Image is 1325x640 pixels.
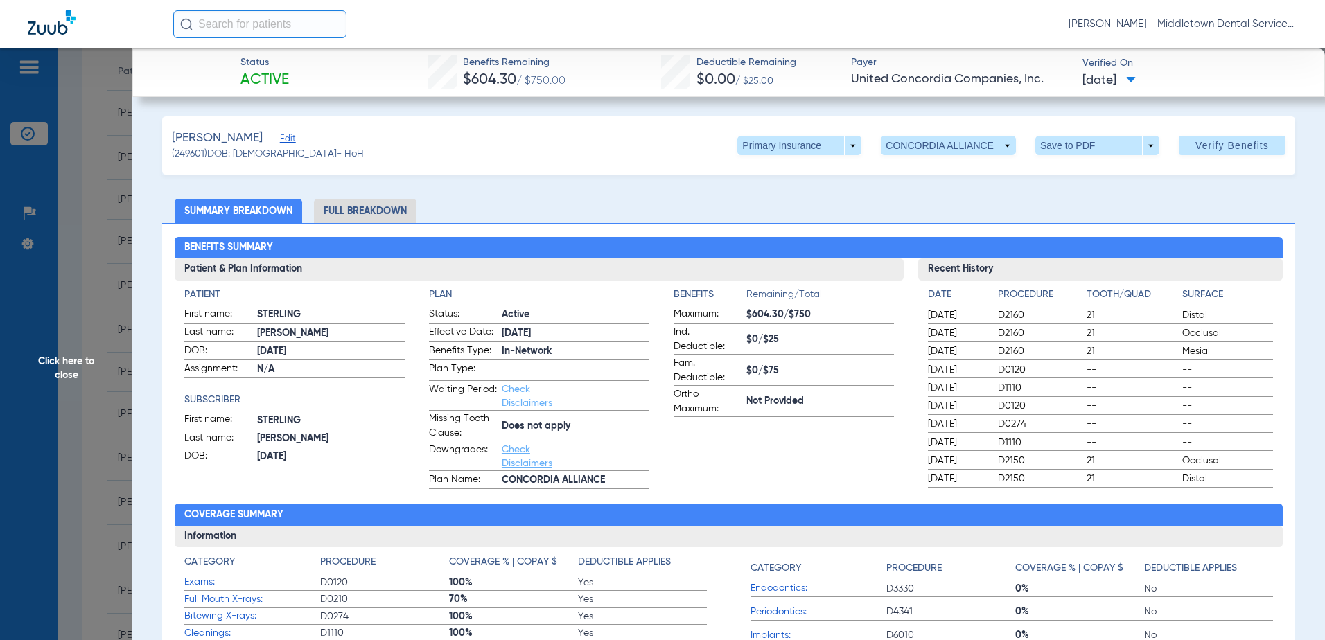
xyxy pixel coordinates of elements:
[928,308,986,322] span: [DATE]
[1087,326,1177,340] span: 21
[998,454,1082,468] span: D2150
[1087,436,1177,450] span: --
[184,362,252,378] span: Assignment:
[1182,308,1273,322] span: Distal
[737,136,861,155] button: Primary Insurance
[502,445,552,468] a: Check Disclaimers
[998,287,1082,302] h4: Procedure
[1182,436,1273,450] span: --
[578,626,707,640] span: Yes
[184,344,252,360] span: DOB:
[502,384,552,408] a: Check Disclaimers
[257,344,405,359] span: [DATE]
[429,472,497,489] span: Plan Name:
[1087,363,1177,377] span: --
[886,582,1015,596] span: D3330
[449,626,578,640] span: 100%
[851,55,1071,70] span: Payer
[429,362,497,380] span: Plan Type:
[1082,72,1136,89] span: [DATE]
[674,287,746,307] app-breakdown-title: Benefits
[184,609,320,623] span: Bitewing X-rays:
[746,308,894,322] span: $604.30/$750
[240,55,289,70] span: Status
[751,555,886,580] app-breakdown-title: Category
[1087,472,1177,486] span: 21
[928,472,986,486] span: [DATE]
[257,308,405,322] span: STERLING
[1087,454,1177,468] span: 21
[172,147,364,161] span: (249601) DOB: [DEMOGRAPHIC_DATA] - HoH
[257,326,405,341] span: [PERSON_NAME]
[502,344,649,359] span: In-Network
[184,393,405,407] h4: Subscriber
[881,136,1016,155] button: CONCORDIA ALLIANCE
[578,610,707,623] span: Yes
[928,417,986,431] span: [DATE]
[674,387,742,416] span: Ortho Maximum:
[578,555,707,574] app-breakdown-title: Deductible Applies
[746,364,894,378] span: $0/$75
[240,71,289,90] span: Active
[463,55,565,70] span: Benefits Remaining
[320,555,449,574] app-breakdown-title: Procedure
[320,592,449,606] span: D0210
[184,325,252,341] span: Last name:
[1015,605,1144,619] span: 0%
[1182,287,1273,302] h4: Surface
[1144,582,1273,596] span: No
[502,326,649,341] span: [DATE]
[257,432,405,446] span: [PERSON_NAME]
[998,308,1082,322] span: D2160
[184,307,252,323] span: First name:
[1087,308,1177,322] span: 21
[175,258,904,281] h3: Patient & Plan Information
[746,394,894,409] span: Not Provided
[918,258,1283,281] h3: Recent History
[449,555,578,574] app-breakdown-title: Coverage % | Copay $
[449,576,578,589] span: 100%
[1087,417,1177,431] span: --
[928,287,986,302] h4: Date
[1195,140,1269,151] span: Verify Benefits
[184,592,320,607] span: Full Mouth X-rays:
[1087,344,1177,358] span: 21
[463,73,516,87] span: $604.30
[1182,417,1273,431] span: --
[320,610,449,623] span: D0274
[320,626,449,640] span: D1110
[1069,17,1297,31] span: [PERSON_NAME] - Middletown Dental Services
[449,610,578,623] span: 100%
[320,555,376,569] h4: Procedure
[1182,363,1273,377] span: --
[674,325,742,354] span: Ind. Deductible:
[998,363,1082,377] span: D0120
[184,555,320,574] app-breakdown-title: Category
[184,431,252,447] span: Last name:
[257,414,405,428] span: STERLING
[1015,555,1144,580] app-breakdown-title: Coverage % | Copay $
[928,436,986,450] span: [DATE]
[1256,574,1325,640] div: Chat Widget
[502,419,649,434] span: Does not apply
[746,332,894,347] span: $0/$25
[429,344,497,360] span: Benefits Type:
[886,555,1015,580] app-breakdown-title: Procedure
[1144,561,1237,576] h4: Deductible Applies
[998,417,1082,431] span: D0274
[1182,326,1273,340] span: Occlusal
[1182,399,1273,413] span: --
[449,555,557,569] h4: Coverage % | Copay $
[1087,287,1177,307] app-breakdown-title: Tooth/Quad
[998,287,1082,307] app-breakdown-title: Procedure
[180,18,193,30] img: Search Icon
[1182,454,1273,468] span: Occlusal
[1182,381,1273,395] span: --
[280,134,292,147] span: Edit
[578,592,707,606] span: Yes
[751,561,801,576] h4: Category
[696,55,796,70] span: Deductible Remaining
[1144,555,1273,580] app-breakdown-title: Deductible Applies
[429,287,649,302] app-breakdown-title: Plan
[257,362,405,377] span: N/A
